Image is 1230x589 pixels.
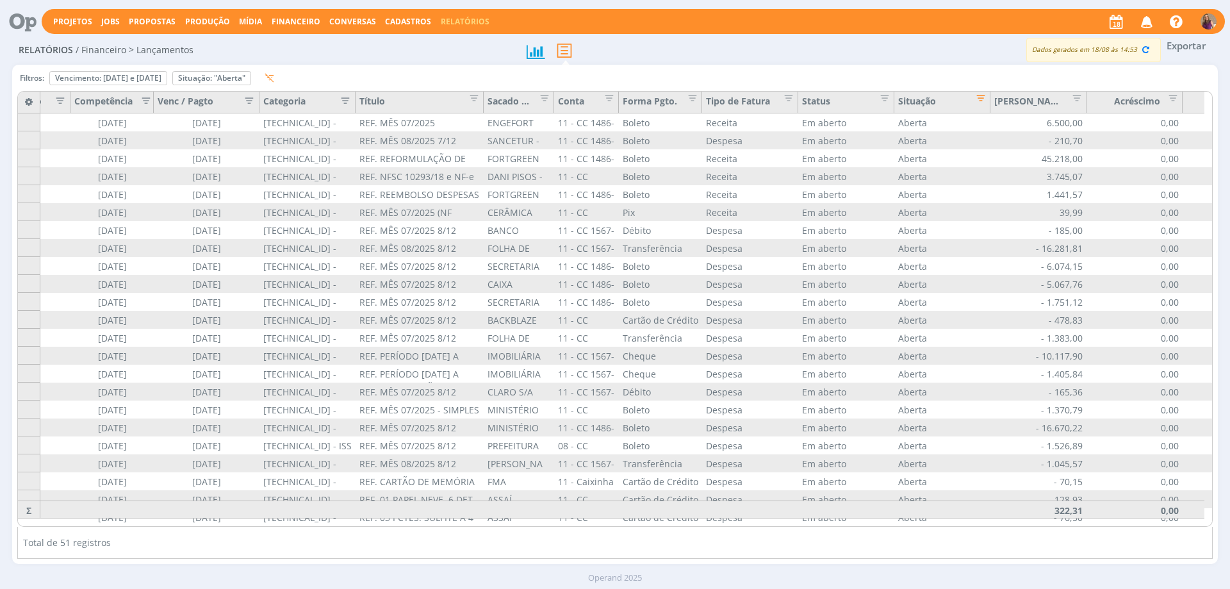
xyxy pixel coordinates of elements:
div: Em aberto [798,436,894,454]
div: [TECHNICAL_ID] - Marketing Digital [259,203,356,221]
div: Em aberto [798,221,894,239]
div: Despesa [702,257,798,275]
a: Relatórios [441,16,489,27]
div: Status [798,92,894,113]
div: Transferência [619,239,702,257]
div: Aberta [894,149,990,167]
div: REF. CARTÃO DE MEMÓRIA SDXC SANDISK EXTREME PRO 64GB UHS-200MB/S 2/3 [356,472,484,490]
button: Situação: "Aberta" [172,71,251,85]
div: 0,00 [1086,472,1183,490]
div: [TECHNICAL_ID] - Doméstica - Salário e Adiantamento [259,454,356,472]
div: Cheque [619,365,702,383]
div: 11 - CC 1486-9 - [GEOGRAPHIC_DATA] [554,419,619,436]
div: Boleto [619,185,702,203]
div: [DATE] [154,221,259,239]
a: Projetos [53,16,92,27]
div: REF. MÊS 07/2025 8/12 [356,311,484,329]
div: [TECHNICAL_ID] - MKLR [259,401,356,419]
div: Aberta [894,365,990,383]
div: Despesa [702,419,798,436]
button: Mídia [235,17,266,27]
div: Despesa [702,239,798,257]
div: 0,00 [1086,239,1183,257]
div: FOLHA DE PAGAMENTO [484,239,554,257]
div: [DATE] [154,293,259,311]
div: REF. PERÍODO [DATE] A [DATE] (COMISSÃO + IPTU) 8/12 [356,365,484,383]
div: [TECHNICAL_ID] - FEE [259,113,356,131]
div: [DATE] [70,131,154,149]
button: Propostas [125,17,179,27]
div: [DATE] [70,490,154,508]
div: Aberta [894,419,990,436]
div: - 1.526,89 [990,436,1086,454]
div: Em aberto [798,239,894,257]
button: Projetos [49,17,96,27]
span: Cadastros [385,16,431,27]
div: Em aberto [798,401,894,419]
div: REF. MÊS 08/2025 7/12 [356,131,484,149]
div: [TECHNICAL_ID] - BackBlaze [259,311,356,329]
span: Financeiro [272,16,320,27]
div: [DATE] [70,293,154,311]
div: 0,00 [1086,365,1183,383]
div: Despesa [702,293,798,311]
div: Cartão de Crédito [619,472,702,490]
div: Despesa [702,329,798,347]
div: Despesa [702,472,798,490]
div: - 16.281,81 [990,239,1086,257]
div: - 10.117,90 [990,347,1086,365]
div: CLARO S/A [484,383,554,401]
div: Boleto [619,131,702,149]
div: [DATE] [154,329,259,347]
div: Em aberto [798,203,894,221]
div: [DATE] [154,472,259,490]
div: FORTGREEN COMERCIAL AGRICOLA LTDA [484,149,554,167]
div: 11 - Caixinha [554,472,619,490]
div: Situação [894,92,990,113]
div: REF. MÊS 07/2025 8/12 [356,383,484,401]
div: 11 - CC 1567-4 - [GEOGRAPHIC_DATA] [554,365,619,383]
button: Produção [181,17,234,27]
div: 6.500,00 [990,113,1086,131]
div: Aberta [894,113,990,131]
button: Editar filtro para Coluna Valor Bruto [1064,94,1082,106]
div: REF. MÊS 07/2025 8/12 [356,275,484,293]
div: DANI PISOS - TV - [PERSON_NAME] [PERSON_NAME] DOS [PERSON_NAME] LTDA [484,167,554,185]
div: 11 - CC 46458-5 - [GEOGRAPHIC_DATA] [554,167,619,185]
div: Em aberto [798,293,894,311]
div: - 1.383,00 [990,329,1086,347]
div: - 5.067,76 [990,275,1086,293]
div: - 1.370,79 [990,401,1086,419]
div: REF. MÊS 07/2025 8/12 [356,329,484,347]
div: Em aberto [798,472,894,490]
div: [DATE] [154,490,259,508]
div: [TECHNICAL_ID] - Tarifa Pacote Serviços [259,221,356,239]
div: Em aberto [798,347,894,365]
div: [DATE] [70,401,154,419]
div: [DATE] [154,311,259,329]
div: ENGEFORT SISTEMA AVANÇADO DE SEGURANÇA LTDA [484,113,554,131]
div: 11 - CC 1486-9 - [GEOGRAPHIC_DATA] [554,131,619,149]
button: Editar filtro para Coluna Conta [596,94,614,106]
div: 0,00 [1086,454,1183,472]
div: 11 - CC 1486-9 - [GEOGRAPHIC_DATA] [554,185,619,203]
div: - 185,00 [990,221,1086,239]
div: SANCETUR - SANTA CECÍLIA TURISMO LTDA. [484,131,554,149]
div: Receita [702,113,798,131]
button: Editar filtro para Coluna Situação [968,94,986,106]
div: Em aberto [798,131,894,149]
div: [DATE] [154,365,259,383]
div: [DATE] [70,383,154,401]
div: Pix [619,203,702,221]
div: 11 - CC 46458-5 - [GEOGRAPHIC_DATA] [554,401,619,419]
div: [DATE] [154,454,259,472]
div: SECRETARIA DA RECEITA FEDERAL DO BRASIL - RFB [484,293,554,311]
div: - 70,15 [990,472,1086,490]
div: REF. MÊS 07/2025 - SIMPLES NACIONAL 10/14 [356,401,484,419]
div: 0,00 [1086,383,1183,401]
div: Boleto [619,149,702,167]
div: FOLHA DE PAGAMENTO [484,329,554,347]
button: Conversas [325,17,380,27]
div: REF. MÊS 07/2025 8/12 [356,419,484,436]
div: [DATE] [154,383,259,401]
